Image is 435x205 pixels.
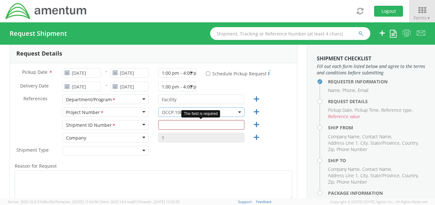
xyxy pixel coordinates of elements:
h4: Ship To [328,158,425,163]
h3: Shipment Checklist [317,56,425,62]
span: master, [DATE] 11:54:36 [59,199,98,204]
li: Phone Number [337,179,367,185]
img: dyn-intl-logo-049831509241104b2a82.png [5,2,87,20]
h4: Requester Information [328,79,425,84]
span: OCCP.100025.00000 [158,107,244,117]
div: 1:00 pm - 4:00 pm [162,84,201,90]
div: Company [66,135,86,141]
h4: Ship From [328,125,425,130]
div: Shipment ID Number [66,122,116,129]
li: Pickup Time [355,107,380,113]
li: Country [402,172,419,179]
h3: Request Details [16,50,62,57]
li: Reference value [328,113,360,120]
span: Delivery Date [20,83,49,90]
li: City [360,172,369,179]
span: OCCP.100025.00000 [162,109,241,115]
div: Project Number [66,109,104,116]
li: State/Province [370,172,400,179]
li: Email [358,87,368,94]
li: Contact Name [362,133,392,140]
span: master, [DATE] 12:25:43 [140,199,179,204]
li: City [360,140,369,146]
li: Reference type [381,107,413,113]
li: State/Province [370,140,400,146]
button: Logout [374,6,403,17]
div: 1:00 pm - 4:00 pm [162,70,201,76]
h4: Request Shipment [10,30,67,37]
span: Client: 2025.14.0-cea8157 [99,199,179,204]
span: ▼ [427,15,431,21]
li: Contact Name [362,166,392,172]
input: Schedule Pickup Request [206,72,210,76]
li: Zip [328,179,335,185]
a: Support [238,199,252,204]
span: Shipment Type [16,147,49,154]
span: Pickup Date [22,69,47,75]
input: Shipment, Tracking or Reference Number (at least 4 chars) [210,27,370,40]
span: References [23,95,47,102]
span: Reason for Request [15,163,57,169]
li: Phone [342,87,356,94]
li: Company Name [328,166,361,172]
h4: Package Information [328,191,425,195]
span: Forms [414,15,431,21]
span: Server: 2025.16.0-21b0bc45e7b [8,199,98,204]
li: Name [328,87,341,94]
li: Zip [328,146,335,153]
label: Schedule Pickup Request [206,69,270,77]
span: Fill out each form listed below and agree to the terms and conditions before submitting [317,63,425,76]
li: Address Line 1 [328,140,359,146]
h4: Request Details [328,99,425,104]
li: Country [402,140,419,146]
div: Department/Program [66,96,116,103]
li: Phone Number [337,146,367,153]
a: Feedback [256,199,272,204]
li: Pickup Date [328,107,353,113]
div: The field is required [181,110,220,118]
li: Company Name [328,133,361,140]
li: Address Line 1 [328,172,359,179]
span: Copyright © [DATE]-[DATE] Agistix Inc., All Rights Reserved [330,199,427,204]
